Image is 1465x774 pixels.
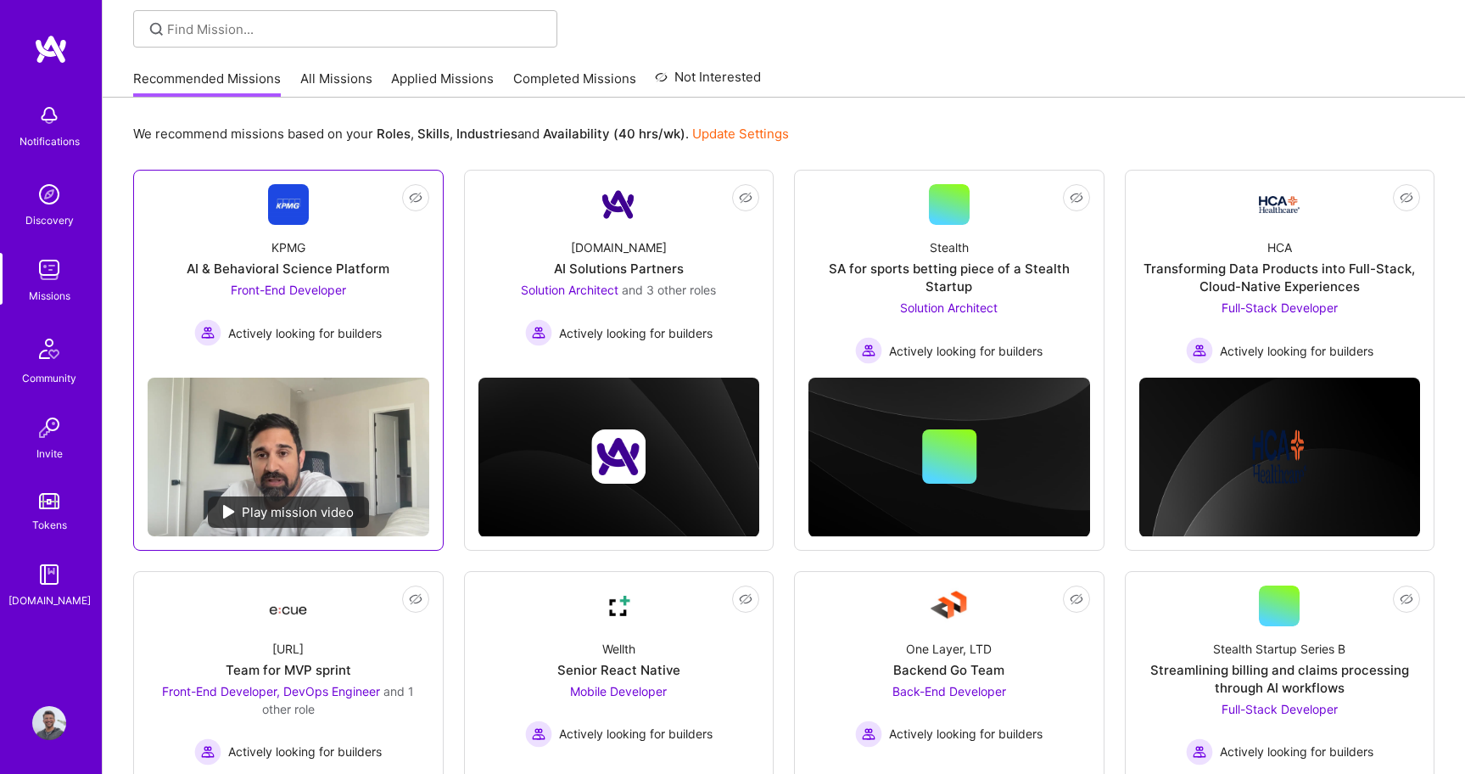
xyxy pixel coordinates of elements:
input: Find Mission... [167,20,545,38]
img: Actively looking for builders [194,738,221,766]
img: Company Logo [598,586,639,626]
img: Actively looking for builders [525,721,552,748]
div: Notifications [20,132,80,150]
div: Backend Go Team [893,661,1004,679]
div: Wellth [602,640,635,658]
div: Discovery [25,211,74,229]
a: Company LogoKPMGAI & Behavioral Science PlatformFront-End Developer Actively looking for builders... [148,184,429,364]
div: One Layer, LTD [906,640,992,658]
i: icon EyeClosed [1070,191,1083,205]
span: Solution Architect [900,300,998,315]
img: No Mission [148,378,429,536]
a: Recommended Missions [133,70,281,98]
img: Company Logo [268,184,309,225]
span: Actively looking for builders [228,743,382,760]
a: Company LogoOne Layer, LTDBackend Go TeamBack-End Developer Actively looking for buildersActively... [808,586,1090,754]
span: Actively looking for builders [1220,743,1373,760]
a: Not Interested [655,67,761,98]
img: Actively looking for builders [1186,738,1213,766]
a: All Missions [300,70,372,98]
a: Company Logo[URL]Team for MVP sprintFront-End Developer, DevOps Engineer and 1 other roleActively... [148,586,429,766]
img: Actively looking for builders [525,319,552,346]
p: We recommend missions based on your , , and . [133,125,789,143]
i: icon EyeClosed [409,592,422,606]
img: Company logo [591,429,646,484]
img: Actively looking for builders [194,319,221,346]
img: teamwork [32,253,66,287]
span: Actively looking for builders [889,725,1043,743]
a: Company LogoHCATransforming Data Products into Full-Stack, Cloud-Native ExperiencesFull-Stack Dev... [1139,184,1421,364]
a: Update Settings [692,126,789,142]
span: Mobile Developer [570,684,667,698]
a: Applied Missions [391,70,494,98]
img: User Avatar [32,706,66,740]
div: Team for MVP sprint [226,661,351,679]
div: [DOMAIN_NAME] [8,592,91,609]
div: Missions [29,287,70,305]
div: Senior React Native [557,661,680,679]
div: AI Solutions Partners [554,260,684,278]
img: Actively looking for builders [855,337,882,364]
span: and 1 other role [262,684,415,716]
span: Actively looking for builders [228,324,382,342]
span: Actively looking for builders [889,342,1043,360]
span: Solution Architect [521,283,618,297]
img: bell [32,98,66,132]
a: Company LogoWellthSenior React NativeMobile Developer Actively looking for buildersActively looki... [478,586,760,754]
span: Full-Stack Developer [1222,702,1338,716]
a: Company Logo[DOMAIN_NAME]AI Solutions PartnersSolution Architect and 3 other rolesActively lookin... [478,184,760,353]
img: logo [34,34,68,64]
span: Actively looking for builders [559,725,713,743]
i: icon EyeClosed [1400,592,1413,606]
img: Actively looking for builders [1186,337,1213,364]
i: icon SearchGrey [147,20,166,39]
img: discovery [32,177,66,211]
div: Streamlining billing and claims processing through AI workflows [1139,661,1421,697]
img: Actively looking for builders [855,721,882,748]
div: Tokens [32,516,67,534]
span: Full-Stack Developer [1222,300,1338,315]
a: Completed Missions [513,70,636,98]
img: Company Logo [1259,196,1300,213]
div: KPMG [271,238,305,256]
a: Stealth Startup Series BStreamlining billing and claims processing through AI workflowsFull-Stack... [1139,586,1421,766]
img: cover [478,378,760,536]
img: Company Logo [598,184,639,225]
img: play [223,505,235,519]
i: icon EyeClosed [409,191,422,205]
div: Invite [36,445,63,463]
div: Play mission video [208,496,369,528]
i: icon EyeClosed [739,191,752,205]
img: Invite [32,411,66,445]
a: User Avatar [28,706,70,740]
div: Stealth Startup Series B [1213,640,1345,658]
span: Actively looking for builders [1220,342,1373,360]
div: Stealth [930,238,969,256]
span: Actively looking for builders [559,324,713,342]
i: icon EyeClosed [1070,592,1083,606]
div: [URL] [272,640,304,658]
i: icon EyeClosed [1400,191,1413,205]
b: Skills [417,126,450,142]
b: Industries [456,126,517,142]
i: icon EyeClosed [739,592,752,606]
div: Community [22,369,76,387]
span: and 3 other roles [622,283,716,297]
img: tokens [39,493,59,509]
img: guide book [32,558,66,592]
div: AI & Behavioral Science Platform [187,260,389,278]
b: Roles [377,126,411,142]
img: Company Logo [929,586,970,626]
img: Community [29,328,70,369]
div: HCA [1267,238,1292,256]
img: cover [808,378,1090,536]
span: Front-End Developer [231,283,346,297]
span: Back-End Developer [892,684,1006,698]
b: Availability (40 hrs/wk) [543,126,685,142]
div: [DOMAIN_NAME] [571,238,667,256]
img: Company Logo [268,591,309,621]
div: SA for sports betting piece of a Stealth Startup [808,260,1090,295]
img: cover [1139,378,1421,537]
span: Front-End Developer, DevOps Engineer [162,684,380,698]
img: Company logo [1252,429,1306,484]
